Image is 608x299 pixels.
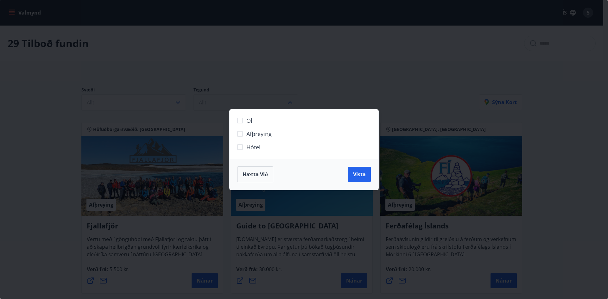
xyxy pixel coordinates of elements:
[246,116,254,125] span: Öll
[246,143,261,151] span: Hótel
[237,166,273,182] button: Hætta við
[348,167,371,182] button: Vista
[246,130,272,138] span: Afþreying
[243,171,268,178] span: Hætta við
[353,171,366,178] span: Vista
